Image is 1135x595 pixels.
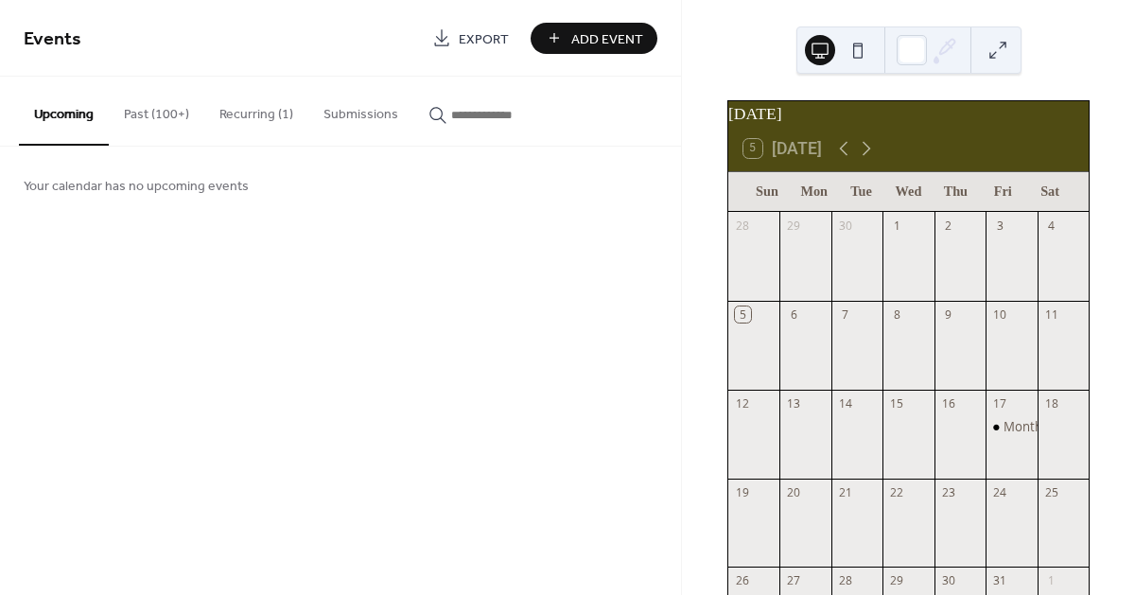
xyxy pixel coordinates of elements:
div: 3 [992,218,1008,234]
div: 1 [1043,573,1059,589]
div: Wed [885,172,933,211]
div: 13 [786,395,802,411]
div: 28 [837,573,853,589]
button: Submissions [308,77,413,144]
div: 27 [786,573,802,589]
div: 4 [1043,218,1059,234]
span: Add Event [571,29,643,49]
div: 21 [837,484,853,500]
div: Monthly Meeting [986,418,1037,435]
div: 2 [940,218,956,234]
div: Thu [932,172,979,211]
button: Upcoming [19,77,109,146]
div: 31 [992,573,1008,589]
div: 1 [889,218,905,234]
div: 29 [786,218,802,234]
div: 28 [735,218,751,234]
span: Export [459,29,509,49]
div: 20 [786,484,802,500]
div: [DATE] [728,101,1089,126]
button: Past (100+) [109,77,204,144]
div: 25 [1043,484,1059,500]
div: 23 [940,484,956,500]
div: 6 [786,306,802,323]
div: Mon [791,172,838,211]
div: 19 [735,484,751,500]
div: Tue [838,172,885,211]
div: 10 [992,306,1008,323]
div: 7 [837,306,853,323]
div: 30 [940,573,956,589]
div: 24 [992,484,1008,500]
div: 8 [889,306,905,323]
div: 9 [940,306,956,323]
div: 16 [940,395,956,411]
div: 17 [992,395,1008,411]
div: 14 [837,395,853,411]
div: Fri [979,172,1026,211]
button: Recurring (1) [204,77,308,144]
div: Sun [743,172,791,211]
button: Add Event [531,23,657,54]
a: Export [418,23,523,54]
div: Sat [1026,172,1074,211]
div: 30 [837,218,853,234]
div: 26 [735,573,751,589]
div: Monthly Meeting [1004,418,1101,435]
div: 12 [735,395,751,411]
div: 22 [889,484,905,500]
div: 5 [735,306,751,323]
div: 11 [1043,306,1059,323]
div: 29 [889,573,905,589]
div: 15 [889,395,905,411]
div: 18 [1043,395,1059,411]
span: Your calendar has no upcoming events [24,177,249,197]
span: Events [24,21,81,58]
